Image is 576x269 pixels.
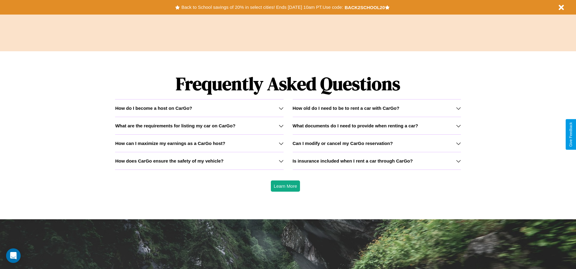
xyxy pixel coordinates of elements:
[180,3,344,12] button: Back to School savings of 20% in select cities! Ends [DATE] 10am PT.Use code:
[115,123,235,128] h3: What are the requirements for listing my car on CarGo?
[293,158,413,163] h3: Is insurance included when I rent a car through CarGo?
[345,5,385,10] b: BACK2SCHOOL20
[293,106,400,111] h3: How old do I need to be to rent a car with CarGo?
[293,141,393,146] h3: Can I modify or cancel my CarGo reservation?
[115,158,223,163] h3: How does CarGo ensure the safety of my vehicle?
[293,123,418,128] h3: What documents do I need to provide when renting a car?
[271,180,300,192] button: Learn More
[115,106,192,111] h3: How do I become a host on CarGo?
[6,248,21,263] div: Open Intercom Messenger
[569,122,573,147] div: Give Feedback
[115,68,461,99] h1: Frequently Asked Questions
[115,141,225,146] h3: How can I maximize my earnings as a CarGo host?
